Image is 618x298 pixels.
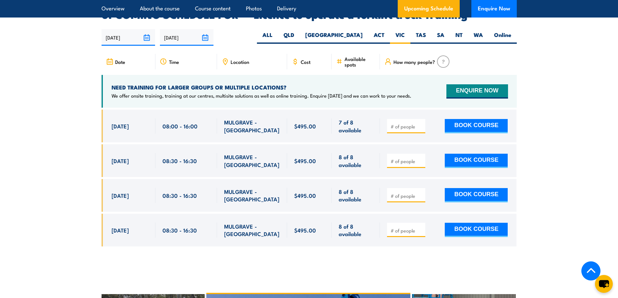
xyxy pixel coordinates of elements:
h4: NEED TRAINING FOR LARGER GROUPS OR MULTIPLE LOCATIONS? [112,84,411,91]
button: ENQUIRE NOW [446,84,508,99]
span: 08:00 - 16:00 [163,122,198,130]
span: MULGRAVE - [GEOGRAPHIC_DATA] [224,188,280,203]
label: VIC [390,31,410,44]
input: # of people [391,227,423,234]
p: We offer onsite training, training at our centres, multisite solutions as well as online training... [112,92,411,99]
span: MULGRAVE - [GEOGRAPHIC_DATA] [224,118,280,134]
label: SA [431,31,450,44]
button: BOOK COURSE [445,154,508,168]
button: BOOK COURSE [445,188,508,202]
span: $495.00 [294,122,316,130]
span: 08:30 - 16:30 [163,157,197,164]
input: # of people [391,123,423,130]
span: [DATE] [112,226,129,234]
span: 08:30 - 16:30 [163,192,197,199]
input: To date [160,29,213,46]
span: $495.00 [294,192,316,199]
span: Date [115,59,125,65]
span: Time [169,59,179,65]
label: [GEOGRAPHIC_DATA] [300,31,368,44]
label: Online [489,31,517,44]
input: From date [102,29,155,46]
h2: UPCOMING SCHEDULE FOR - "Licence to operate a forklift truck Training" [102,10,517,19]
input: # of people [391,193,423,199]
span: 7 of 8 available [339,118,373,134]
span: 8 of 8 available [339,222,373,238]
label: WA [468,31,489,44]
span: [DATE] [112,157,129,164]
span: Location [231,59,249,65]
span: 08:30 - 16:30 [163,226,197,234]
span: [DATE] [112,192,129,199]
label: ACT [368,31,390,44]
span: 8 of 8 available [339,188,373,203]
span: Cost [301,59,310,65]
button: BOOK COURSE [445,119,508,133]
span: $495.00 [294,157,316,164]
label: NT [450,31,468,44]
label: QLD [278,31,300,44]
span: [DATE] [112,122,129,130]
span: MULGRAVE - [GEOGRAPHIC_DATA] [224,222,280,238]
span: Available spots [345,56,375,67]
span: MULGRAVE - [GEOGRAPHIC_DATA] [224,153,280,168]
span: $495.00 [294,226,316,234]
input: # of people [391,158,423,164]
button: BOOK COURSE [445,223,508,237]
button: chat-button [595,275,613,293]
label: TAS [410,31,431,44]
label: ALL [257,31,278,44]
span: 8 of 8 available [339,153,373,168]
span: How many people? [394,59,435,65]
